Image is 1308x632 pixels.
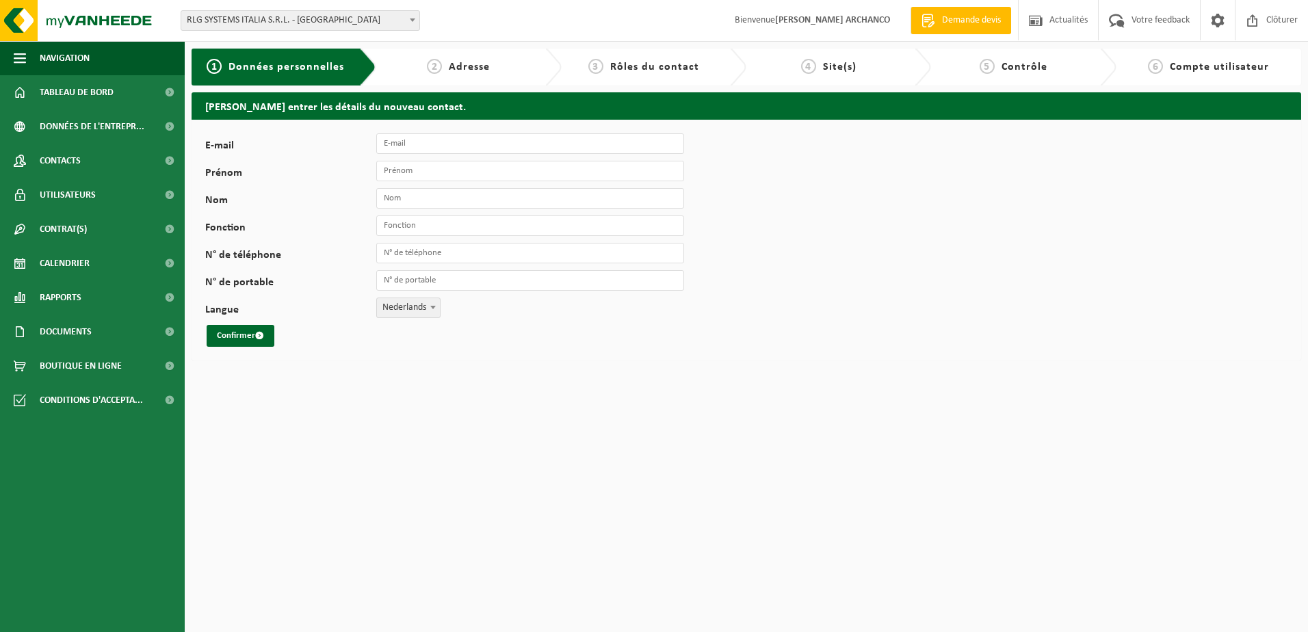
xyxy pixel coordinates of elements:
label: N° de portable [205,277,376,291]
span: Compte utilisateur [1170,62,1269,73]
span: 4 [801,59,816,74]
button: Confirmer [207,325,274,347]
span: Site(s) [823,62,856,73]
span: Boutique en ligne [40,349,122,383]
span: Calendrier [40,246,90,280]
input: Prénom [376,161,684,181]
a: Demande devis [911,7,1011,34]
span: RLG SYSTEMS ITALIA S.R.L. - TORINO [181,10,420,31]
h2: [PERSON_NAME] entrer les détails du nouveau contact. [192,92,1301,119]
span: RLG SYSTEMS ITALIA S.R.L. - TORINO [181,11,419,30]
span: Contacts [40,144,81,178]
span: 2 [427,59,442,74]
span: 5 [980,59,995,74]
span: Adresse [449,62,490,73]
input: N° de portable [376,270,684,291]
span: Données personnelles [228,62,344,73]
span: Nederlands [377,298,440,317]
span: Utilisateurs [40,178,96,212]
span: Nederlands [376,298,441,318]
input: N° de téléphone [376,243,684,263]
strong: [PERSON_NAME] ARCHANCO [775,15,890,25]
input: Nom [376,188,684,209]
label: Prénom [205,168,376,181]
span: Contrat(s) [40,212,87,246]
input: Fonction [376,215,684,236]
span: Conditions d'accepta... [40,383,143,417]
span: Données de l'entrepr... [40,109,144,144]
span: Rapports [40,280,81,315]
span: 3 [588,59,603,74]
label: E-mail [205,140,376,154]
input: E-mail [376,133,684,154]
label: N° de téléphone [205,250,376,263]
span: Tableau de bord [40,75,114,109]
span: Documents [40,315,92,349]
label: Langue [205,304,376,318]
label: Nom [205,195,376,209]
span: Demande devis [939,14,1004,27]
span: 1 [207,59,222,74]
span: Contrôle [1002,62,1047,73]
span: Rôles du contact [610,62,699,73]
label: Fonction [205,222,376,236]
span: Navigation [40,41,90,75]
span: 6 [1148,59,1163,74]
